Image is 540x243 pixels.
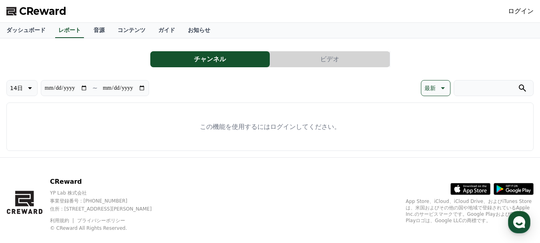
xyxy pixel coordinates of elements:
[152,23,181,38] a: ガイド
[181,23,217,38] a: お知らせ
[150,51,270,67] button: チャンネル
[55,23,84,38] a: レポート
[200,122,341,132] p: この機能を使用するにはログインしてください。
[508,6,534,16] a: ログイン
[2,177,53,197] a: Home
[6,80,38,96] button: 14日
[50,206,165,212] p: 住所 : [STREET_ADDRESS][PERSON_NAME]
[10,82,23,94] p: 14日
[50,225,165,231] p: © CReward All Rights Reserved.
[92,83,98,93] p: ~
[87,23,111,38] a: 音源
[53,177,103,197] a: Messages
[103,177,153,197] a: Settings
[77,218,125,223] a: プライバシーポリシー
[19,5,66,18] span: CReward
[50,177,165,187] p: CReward
[118,189,138,195] span: Settings
[6,5,66,18] a: CReward
[270,51,390,67] button: ビデオ
[406,198,534,224] p: App Store、iCloud、iCloud Drive、およびiTunes Storeは、米国およびその他の国や地域で登録されているApple Inc.のサービスマークです。Google P...
[50,218,75,223] a: 利用規約
[421,80,450,96] button: 最新
[424,82,436,94] p: 最新
[66,189,90,195] span: Messages
[50,198,165,204] p: 事業登録番号 : [PHONE_NUMBER]
[20,189,34,195] span: Home
[111,23,152,38] a: コンテンツ
[50,190,165,196] p: YP Lab 株式会社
